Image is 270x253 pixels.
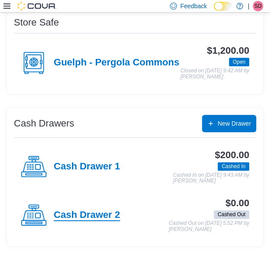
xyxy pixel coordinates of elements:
span: Cashed In [218,162,249,171]
p: | [247,1,249,11]
span: Cashed Out [214,210,249,219]
h4: Cash Drawer 1 [54,161,120,172]
span: Open [233,58,245,66]
h4: Guelph - Pergola Commons [54,57,179,68]
p: Closed on [DATE] 9:42 AM by [PERSON_NAME] [180,68,249,80]
span: Feedback [180,2,207,10]
h3: $0.00 [225,198,249,208]
span: Cashed In [221,162,245,170]
h4: Cash Drawer 2 [54,210,120,221]
p: Cashed In on [DATE] 9:43 AM by [PERSON_NAME] [173,172,249,184]
img: Cova [17,2,56,10]
input: Dark Mode [214,2,232,11]
h3: $200.00 [215,150,249,160]
span: Open [229,58,249,66]
span: SD [254,1,262,11]
p: Cashed Out on [DATE] 5:52 PM by [PERSON_NAME] [169,221,249,232]
h3: $1,200.00 [207,45,249,56]
h3: Cash Drawers [14,118,74,129]
button: New Drawer [202,115,256,132]
span: Cashed Out [218,211,245,218]
div: Sarah Dunlop [253,1,263,11]
span: New Drawer [218,119,251,128]
h3: Store Safe [14,17,59,28]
